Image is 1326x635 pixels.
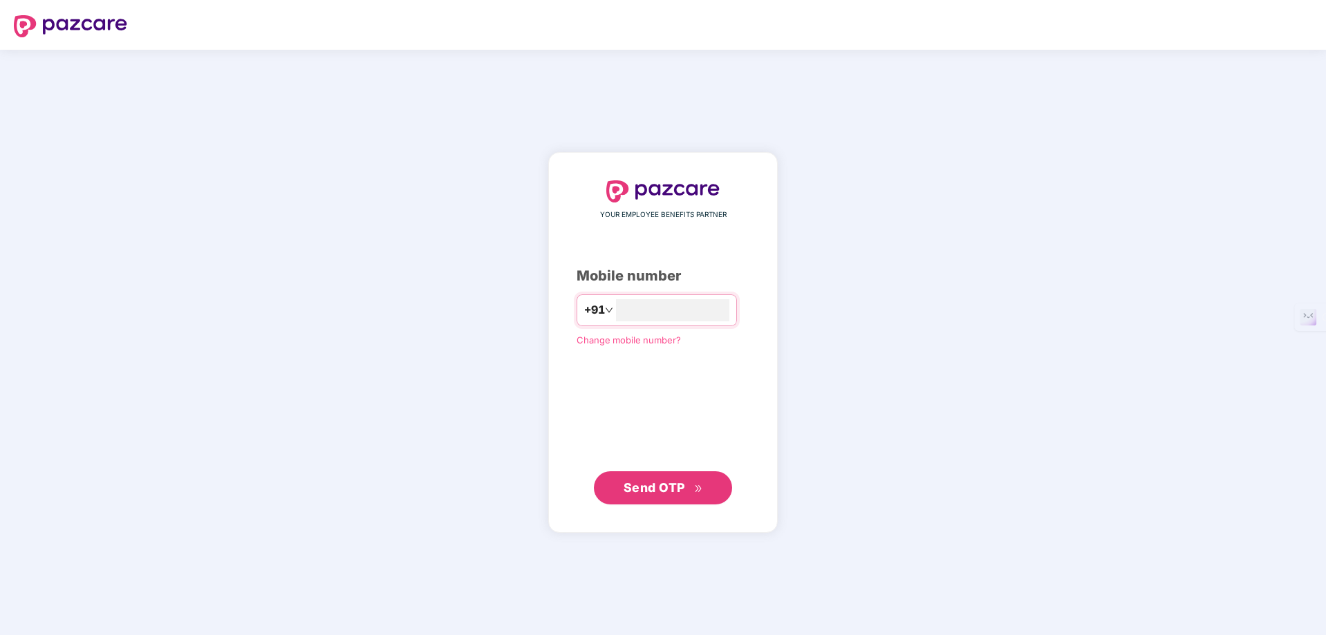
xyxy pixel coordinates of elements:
[694,484,703,493] span: double-right
[584,301,605,319] span: +91
[14,15,127,37] img: logo
[600,209,727,220] span: YOUR EMPLOYEE BENEFITS PARTNER
[605,306,613,314] span: down
[624,480,685,495] span: Send OTP
[577,334,681,345] a: Change mobile number?
[606,180,720,202] img: logo
[594,471,732,504] button: Send OTPdouble-right
[577,265,749,287] div: Mobile number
